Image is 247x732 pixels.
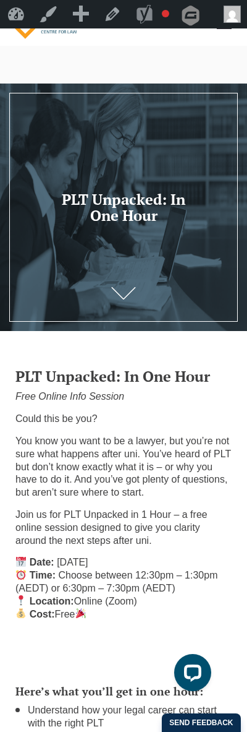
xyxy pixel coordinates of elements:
[30,557,54,567] strong: Date:
[28,704,232,730] li: Understand how your legal career can start with the right PLT
[164,649,216,701] iframe: LiveChat chat widget
[16,570,26,580] img: ⏰
[15,413,232,426] p: Could this be you?
[15,435,232,499] p: You know you want to be a lawyer, but you’re not sure what happens after uni. You’ve heard of PLT...
[15,366,210,386] strong: PLT Unpacked: In One Hour
[16,608,26,618] img: 💰
[62,191,185,224] h1: PLT Unpacked: In One Hour
[15,570,217,593] span: Choose between 12:30pm – 1:30pm (AEDT) or 6:30pm – 7:30pm (AEDT)
[16,557,26,567] img: 📅
[15,684,203,699] span: Here’s what you’ll get in one hour:
[76,608,86,618] img: 🎉
[30,609,55,619] strong: Cost:
[57,557,88,567] span: [DATE]
[30,570,56,580] strong: Time:
[162,10,169,17] div: Focus keyphrase not set
[15,391,124,402] i: Free Online Info Session
[15,556,232,621] p: Online (Zoom) Free
[30,596,74,606] strong: Location:
[16,595,26,605] img: 📍
[15,509,232,547] p: Join us for PLT Unpacked in 1 Hour – a free online session designed to give you clarity around th...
